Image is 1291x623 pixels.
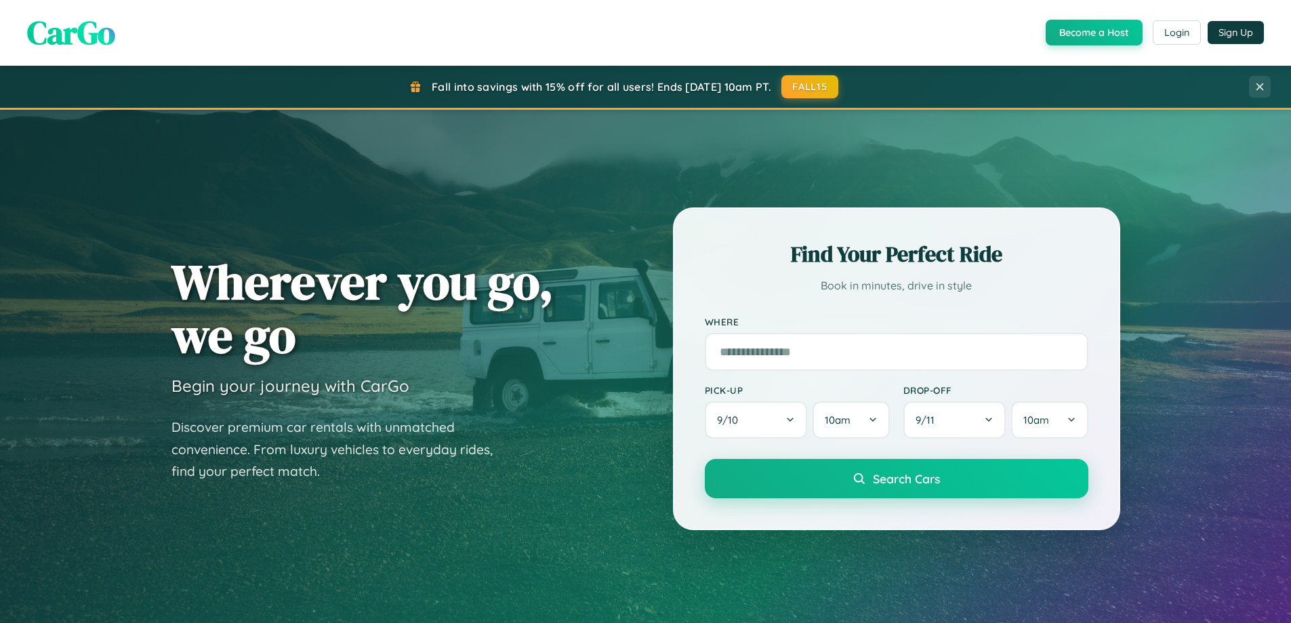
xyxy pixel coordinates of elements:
[1046,20,1143,45] button: Become a Host
[781,75,838,98] button: FALL15
[705,459,1088,498] button: Search Cars
[705,384,890,396] label: Pick-up
[1023,414,1049,426] span: 10am
[813,401,889,439] button: 10am
[1011,401,1088,439] button: 10am
[705,401,808,439] button: 9/10
[27,10,115,55] span: CarGo
[705,239,1088,269] h2: Find Your Perfect Ride
[432,80,771,94] span: Fall into savings with 15% off for all users! Ends [DATE] 10am PT.
[1208,21,1264,44] button: Sign Up
[705,276,1088,296] p: Book in minutes, drive in style
[171,376,409,396] h3: Begin your journey with CarGo
[171,255,554,362] h1: Wherever you go, we go
[705,316,1088,327] label: Where
[171,416,510,483] p: Discover premium car rentals with unmatched convenience. From luxury vehicles to everyday rides, ...
[916,414,941,426] span: 9 / 11
[825,414,851,426] span: 10am
[1153,20,1201,45] button: Login
[873,471,940,486] span: Search Cars
[903,384,1088,396] label: Drop-off
[903,401,1006,439] button: 9/11
[717,414,745,426] span: 9 / 10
